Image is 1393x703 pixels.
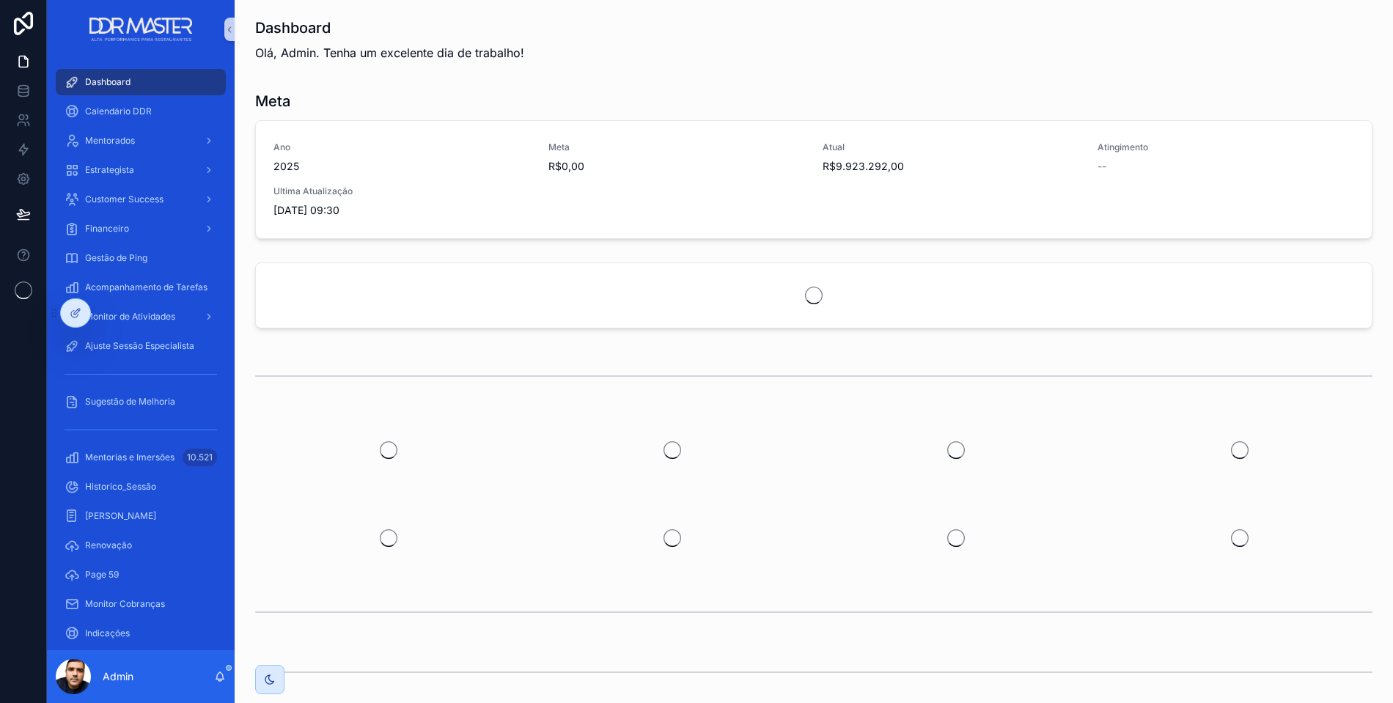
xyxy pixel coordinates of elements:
[255,91,290,111] h1: Meta
[103,669,133,684] p: Admin
[56,562,226,588] a: Page 59
[273,159,531,174] span: 2025
[56,157,226,183] a: Estrategista
[56,245,226,271] a: Gestão de Ping
[548,141,806,153] span: Meta
[56,389,226,415] a: Sugestão de Melhoria
[85,569,119,581] span: Page 59
[823,159,1080,174] span: R$9.923.292,00
[85,510,156,522] span: [PERSON_NAME]
[56,444,226,471] a: Mentorias e Imersões10.521
[85,135,135,147] span: Mentorados
[85,106,152,117] span: Calendário DDR
[85,194,163,205] span: Customer Success
[85,340,194,352] span: Ajuste Sessão Especialista
[85,396,175,408] span: Sugestão de Melhoria
[85,164,134,176] span: Estrategista
[56,274,226,301] a: Acompanhamento de Tarefas
[85,540,132,551] span: Renovação
[85,281,207,293] span: Acompanhamento de Tarefas
[89,18,191,41] img: App logo
[85,452,174,463] span: Mentorias e Imersões
[56,333,226,359] a: Ajuste Sessão Especialista
[255,44,524,62] p: Olá, Admin. Tenha um excelente dia de trabalho!
[56,186,226,213] a: Customer Success
[56,216,226,242] a: Financeiro
[255,18,524,38] h1: Dashboard
[56,474,226,500] a: Historico_Sessão
[273,203,531,218] span: [DATE] 09:30
[56,532,226,559] a: Renovação
[85,252,147,264] span: Gestão de Ping
[823,141,1080,153] span: Atual
[85,311,175,323] span: Monitor de Atividades
[56,98,226,125] a: Calendário DDR
[1098,141,1355,153] span: Atingimento
[183,449,217,466] div: 10.521
[85,627,130,639] span: Indicações
[47,59,235,650] div: scrollable content
[56,303,226,330] a: Monitor de Atividades
[548,159,806,174] span: R$0,00
[1098,159,1106,174] span: --
[56,128,226,154] a: Mentorados
[85,481,156,493] span: Historico_Sessão
[56,591,226,617] a: Monitor Cobranças
[273,141,531,153] span: Ano
[85,598,165,610] span: Monitor Cobranças
[85,223,129,235] span: Financeiro
[85,76,131,88] span: Dashboard
[56,69,226,95] a: Dashboard
[56,620,226,647] a: Indicações
[273,185,531,197] span: Ultima Atualização
[56,503,226,529] a: [PERSON_NAME]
